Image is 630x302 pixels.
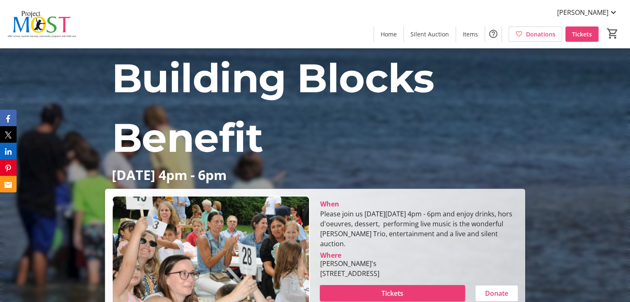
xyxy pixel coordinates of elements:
[320,209,518,249] div: Please join us [DATE][DATE] 4pm - 6pm and enjoy drinks, hors d'oeuvres, dessert, performing live ...
[463,30,478,38] span: Items
[381,30,397,38] span: Home
[320,199,339,209] div: When
[550,6,625,19] button: [PERSON_NAME]
[320,252,341,259] div: Where
[5,3,79,45] img: Project MOST Inc.'s Logo
[456,26,485,42] a: Items
[320,268,379,278] div: [STREET_ADDRESS]
[509,26,562,42] a: Donations
[526,30,555,38] span: Donations
[320,285,465,302] button: Tickets
[381,288,403,298] span: Tickets
[565,26,599,42] a: Tickets
[605,26,620,41] button: Cart
[485,26,502,42] button: Help
[404,26,456,42] a: Silent Auction
[320,259,379,268] div: [PERSON_NAME]'s
[475,285,518,302] button: Donate
[374,26,403,42] a: Home
[557,7,608,17] span: [PERSON_NAME]
[111,54,434,162] span: Building Blocks Benefit
[410,30,449,38] span: Silent Auction
[485,288,508,298] span: Donate
[111,168,518,182] p: [DATE] 4pm - 6pm
[572,30,592,38] span: Tickets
